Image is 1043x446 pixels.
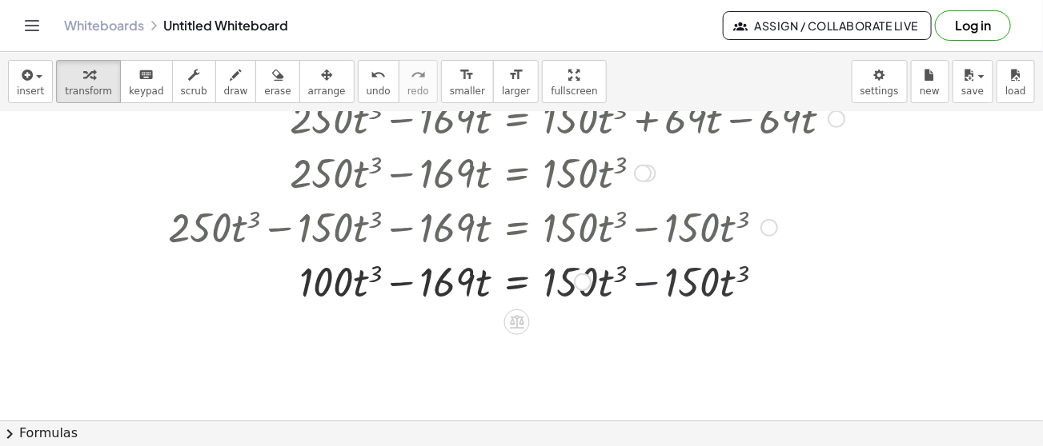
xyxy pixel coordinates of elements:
span: load [1005,86,1026,97]
button: draw [215,60,257,103]
button: insert [8,60,53,103]
button: save [953,60,993,103]
button: undoundo [358,60,399,103]
div: Apply the same math to both sides of the equation [504,309,530,335]
button: Toggle navigation [19,13,45,38]
i: format_size [459,66,475,85]
button: load [997,60,1035,103]
span: smaller [450,86,485,97]
span: settings [860,86,899,97]
button: scrub [172,60,216,103]
button: arrange [299,60,355,103]
span: save [961,86,984,97]
button: transform [56,60,121,103]
i: undo [371,66,386,85]
button: format_sizesmaller [441,60,494,103]
span: draw [224,86,248,97]
button: erase [255,60,299,103]
button: Log in [935,10,1011,41]
button: keyboardkeypad [120,60,173,103]
span: redo [407,86,429,97]
button: Assign / Collaborate Live [723,11,932,40]
i: redo [411,66,426,85]
span: insert [17,86,44,97]
span: keypad [129,86,164,97]
span: erase [264,86,291,97]
button: new [911,60,949,103]
span: undo [367,86,391,97]
span: fullscreen [551,86,597,97]
span: larger [502,86,530,97]
span: Assign / Collaborate Live [736,18,918,33]
button: redoredo [399,60,438,103]
a: Whiteboards [64,18,144,34]
i: keyboard [138,66,154,85]
span: transform [65,86,112,97]
button: settings [852,60,908,103]
button: fullscreen [542,60,606,103]
button: format_sizelarger [493,60,539,103]
span: new [920,86,940,97]
span: arrange [308,86,346,97]
span: scrub [181,86,207,97]
i: format_size [508,66,524,85]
